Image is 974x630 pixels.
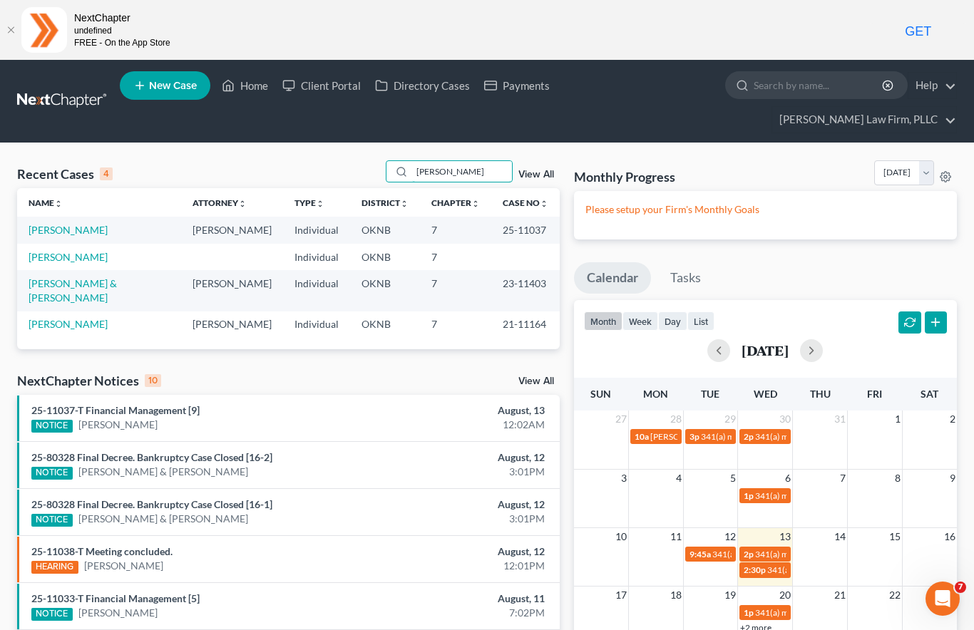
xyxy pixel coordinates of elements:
[294,197,324,208] a: Typeunfold_more
[491,217,560,243] td: 25-11037
[614,587,628,604] span: 17
[29,224,108,236] a: [PERSON_NAME]
[477,73,557,98] a: Payments
[31,592,200,604] a: 25-11033-T Financial Management [5]
[471,200,480,208] i: unfold_more
[574,262,651,294] a: Calendar
[810,388,831,400] span: Thu
[283,311,350,338] td: Individual
[420,217,491,243] td: 7
[384,606,545,620] div: 7:02PM
[384,592,545,606] div: August, 11
[78,418,158,432] a: [PERSON_NAME]
[690,431,699,442] span: 3p
[350,311,420,338] td: OKNB
[420,311,491,338] td: 7
[316,200,324,208] i: unfold_more
[905,24,931,38] span: GET
[833,587,847,604] span: 21
[384,544,545,559] div: August, 12
[74,11,170,25] div: NextChapter
[614,410,628,428] span: 27
[31,420,73,433] div: NOTICE
[17,165,113,182] div: Recent Cases
[181,270,283,311] td: [PERSON_NAME]
[778,410,792,428] span: 30
[215,73,275,98] a: Home
[955,582,966,593] span: 7
[54,200,63,208] i: unfold_more
[614,528,628,545] span: 10
[384,418,545,432] div: 12:02AM
[420,244,491,270] td: 7
[238,200,247,208] i: unfold_more
[744,607,754,618] span: 1p
[867,388,882,400] span: Fri
[893,410,902,428] span: 1
[926,582,960,616] iframe: Intercom live chat
[78,512,248,526] a: [PERSON_NAME] & [PERSON_NAME]
[193,197,247,208] a: Attorneyunfold_more
[943,528,957,545] span: 16
[275,73,368,98] a: Client Portal
[754,388,777,400] span: Wed
[149,81,197,91] span: New Case
[755,431,893,442] span: 341(a) meeting for [PERSON_NAME]
[772,107,956,133] a: [PERSON_NAME] Law Firm, PLLC
[503,197,548,208] a: Case Nounfold_more
[384,512,545,526] div: 3:01PM
[908,73,956,98] a: Help
[78,606,158,620] a: [PERSON_NAME]
[31,561,78,574] div: HEARING
[491,270,560,311] td: 23-11403
[31,608,73,621] div: NOTICE
[584,311,622,331] button: month
[888,587,902,604] span: 22
[74,37,170,49] div: FREE - On the App Store
[675,470,683,487] span: 4
[755,490,968,501] span: 341(a) meeting for [PERSON_NAME] & [PERSON_NAME]
[833,410,847,428] span: 31
[384,497,545,512] div: August, 12
[412,161,512,182] input: Search by name...
[17,372,161,389] div: NextChapter Notices
[620,470,628,487] span: 3
[712,549,850,559] span: 341(a) meeting for [PERSON_NAME]
[893,470,902,487] span: 8
[921,388,938,400] span: Sat
[181,217,283,243] td: [PERSON_NAME]
[833,528,847,545] span: 14
[622,311,658,331] button: week
[384,465,545,479] div: 3:01PM
[384,403,545,418] div: August, 13
[723,410,737,428] span: 29
[657,262,714,294] a: Tasks
[29,251,108,263] a: [PERSON_NAME]
[78,465,248,479] a: [PERSON_NAME] & [PERSON_NAME]
[574,168,675,185] h3: Monthly Progress
[701,431,914,442] span: 341(a) meeting for [PERSON_NAME] & [PERSON_NAME]
[669,528,683,545] span: 11
[755,549,893,559] span: 341(a) meeting for [PERSON_NAME]
[400,200,409,208] i: unfold_more
[744,549,754,559] span: 2p
[31,467,73,480] div: NOTICE
[491,311,560,338] td: 21-11164
[687,311,714,331] button: list
[869,23,967,41] a: GET
[690,549,711,559] span: 9:45a
[839,470,847,487] span: 7
[431,197,480,208] a: Chapterunfold_more
[635,431,649,442] span: 10a
[643,388,668,400] span: Mon
[283,217,350,243] td: Individual
[650,431,918,442] span: [PERSON_NAME] - [PERSON_NAME] - Tulsa Co - Dispo Scheduling Conf
[283,244,350,270] td: Individual
[701,388,719,400] span: Tue
[669,410,683,428] span: 28
[384,559,545,573] div: 12:01PM
[29,277,117,304] a: [PERSON_NAME] & [PERSON_NAME]
[362,197,409,208] a: Districtunfold_more
[29,197,63,208] a: Nameunfold_more
[384,450,545,465] div: August, 12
